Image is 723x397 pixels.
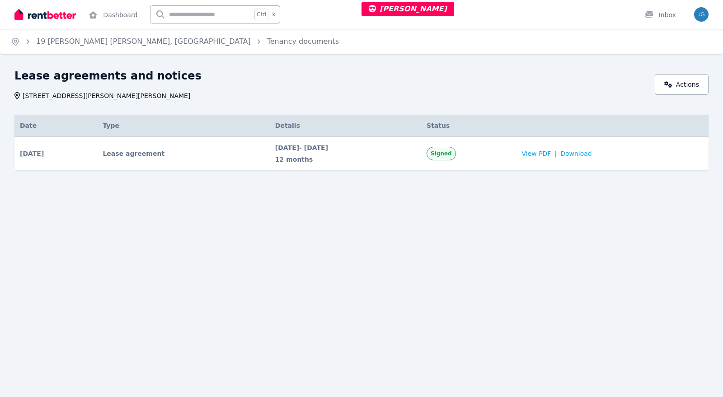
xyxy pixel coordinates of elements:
span: Download [560,149,592,158]
th: Status [421,115,516,137]
td: Lease agreement [97,137,269,171]
a: Actions [655,74,709,95]
span: Signed [431,150,452,157]
th: Type [97,115,269,137]
span: k [272,11,275,18]
span: 12 months [275,155,416,164]
span: [STREET_ADDRESS][PERSON_NAME][PERSON_NAME] [23,91,190,100]
h1: Lease agreements and notices [14,69,202,83]
span: Ctrl [254,9,268,20]
span: [PERSON_NAME] [369,5,447,13]
a: Tenancy documents [267,37,339,46]
a: 19 [PERSON_NAME] [PERSON_NAME], [GEOGRAPHIC_DATA] [36,37,251,46]
span: [DATE] - [DATE] [275,143,416,152]
img: Jeremy Goldschmidt [694,7,709,22]
span: | [554,149,557,158]
img: RentBetter [14,8,76,21]
span: View PDF [521,149,551,158]
div: Inbox [644,10,676,19]
th: Details [270,115,421,137]
th: Date [14,115,97,137]
span: [DATE] [20,149,44,158]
